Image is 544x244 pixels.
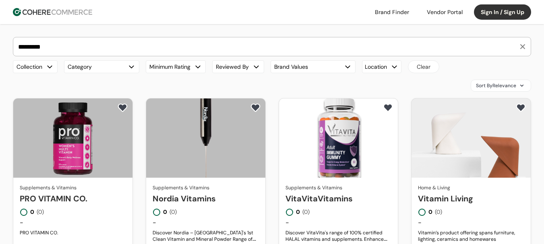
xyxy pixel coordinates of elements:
[13,8,92,16] img: Cohere Logo
[153,193,259,205] a: Nordia Vitamins
[408,60,439,73] button: Clear
[285,193,392,205] a: VitaVitaVitamins
[476,82,516,89] span: Sort By Relevance
[474,4,531,20] button: Sign In / Sign Up
[514,102,527,114] button: add to favorite
[20,193,126,205] a: PRO VITAMIN CO.
[381,102,395,114] button: add to favorite
[418,193,524,205] a: Vitamin Living
[249,102,262,114] button: add to favorite
[116,102,129,114] button: add to favorite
